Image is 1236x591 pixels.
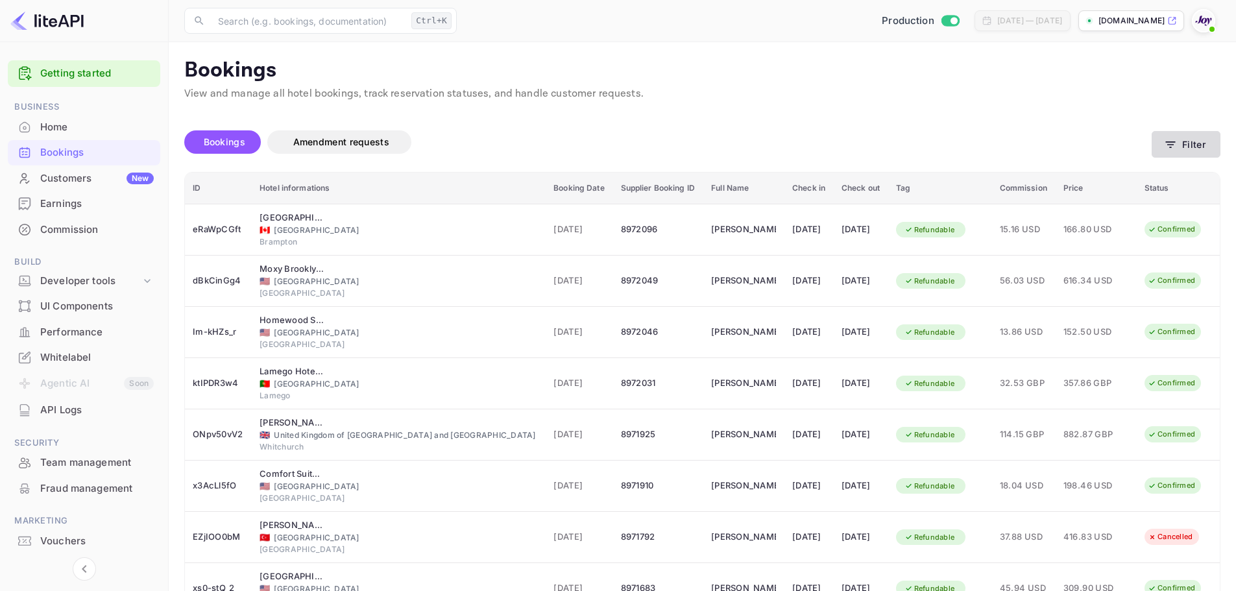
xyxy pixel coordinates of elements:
[260,533,270,542] span: Türkiye
[260,276,538,287] div: [GEOGRAPHIC_DATA]
[8,529,160,553] a: Vouchers
[10,10,84,31] img: LiteAPI logo
[896,273,963,289] div: Refundable
[8,476,160,501] div: Fraud management
[40,171,154,186] div: Customers
[8,529,160,554] div: Vouchers
[1000,325,1048,339] span: 13.86 USD
[260,482,270,490] span: United States of America
[40,403,154,418] div: API Logs
[8,345,160,369] a: Whitelabel
[1139,477,1204,494] div: Confirmed
[546,173,612,204] th: Booking Date
[260,226,270,234] span: Canada
[1139,221,1204,237] div: Confirmed
[8,255,160,269] span: Build
[204,136,245,147] span: Bookings
[792,219,826,240] div: [DATE]
[252,173,546,204] th: Hotel informations
[613,173,704,204] th: Supplier Booking ID
[193,373,244,394] div: ktIPDR3w4
[8,217,160,243] div: Commission
[842,373,880,394] div: [DATE]
[260,378,538,390] div: [GEOGRAPHIC_DATA]
[834,173,888,204] th: Check out
[260,263,324,276] div: Moxy Brooklyn Willamsburg
[8,140,160,164] a: Bookings
[896,376,963,392] div: Refundable
[40,145,154,160] div: Bookings
[8,166,160,190] a: CustomersNew
[711,219,776,240] div: ROXANNE STHILL
[260,277,270,285] span: United States of America
[260,492,538,504] div: [GEOGRAPHIC_DATA]
[1098,15,1165,27] p: [DOMAIN_NAME]
[1139,529,1201,545] div: Cancelled
[8,345,160,370] div: Whitelabel
[260,544,538,555] div: [GEOGRAPHIC_DATA]
[711,424,776,445] div: Emma Broadhurst
[1063,428,1128,442] span: 882.87 GBP
[8,320,160,345] div: Performance
[888,173,992,204] th: Tag
[8,60,160,87] div: Getting started
[260,224,538,236] div: [GEOGRAPHIC_DATA]
[553,376,605,391] span: [DATE]
[184,86,1220,102] p: View and manage all hotel bookings, track reservation statuses, and handle customer requests.
[40,481,154,496] div: Fraud management
[40,120,154,135] div: Home
[711,271,776,291] div: Vivy Nguyen
[8,320,160,344] a: Performance
[260,328,270,337] span: United States of America
[40,299,154,314] div: UI Components
[40,350,154,365] div: Whitelabel
[8,100,160,114] span: Business
[792,424,826,445] div: [DATE]
[992,173,1056,204] th: Commission
[260,339,538,350] div: [GEOGRAPHIC_DATA]
[896,529,963,546] div: Refundable
[40,455,154,470] div: Team management
[553,428,605,442] span: [DATE]
[260,429,538,441] div: United Kingdom of [GEOGRAPHIC_DATA] and [GEOGRAPHIC_DATA]
[210,8,406,34] input: Search (e.g. bookings, documentation)
[1063,479,1128,493] span: 198.46 USD
[260,365,324,378] div: Lamego Hotel & Life
[792,271,826,291] div: [DATE]
[260,468,324,481] div: Comfort Suites Bethlehem Near Lehigh University and LVI Airport
[997,15,1062,27] div: [DATE] — [DATE]
[842,424,880,445] div: [DATE]
[260,236,538,248] div: Brampton
[8,217,160,241] a: Commission
[1139,426,1204,442] div: Confirmed
[8,294,160,318] a: UI Components
[1139,272,1204,289] div: Confirmed
[711,322,776,343] div: Lauren S Hoffman
[703,173,784,204] th: Full Name
[1063,223,1128,237] span: 166.80 USD
[792,527,826,548] div: [DATE]
[260,519,324,532] div: Conrad Istanbul Bosphorus
[8,166,160,191] div: CustomersNew
[792,476,826,496] div: [DATE]
[621,322,696,343] div: 8972046
[8,270,160,293] div: Developer tools
[260,416,324,429] div: Macdonald Hill Valley Hotel, Golf and Spa
[8,436,160,450] span: Security
[8,398,160,422] a: API Logs
[260,481,538,492] div: [GEOGRAPHIC_DATA]
[260,314,324,327] div: Homewood Suites by Hilton Leesburg
[260,431,270,439] span: United Kingdom of Great Britain and Northern Ireland
[1000,530,1048,544] span: 37.88 USD
[621,271,696,291] div: 8972049
[8,115,160,139] a: Home
[553,530,605,544] span: [DATE]
[621,219,696,240] div: 8972096
[553,479,605,493] span: [DATE]
[1139,375,1204,391] div: Confirmed
[1000,428,1048,442] span: 114.15 GBP
[260,390,538,402] div: Lamego
[184,58,1220,84] p: Bookings
[127,173,154,184] div: New
[896,478,963,494] div: Refundable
